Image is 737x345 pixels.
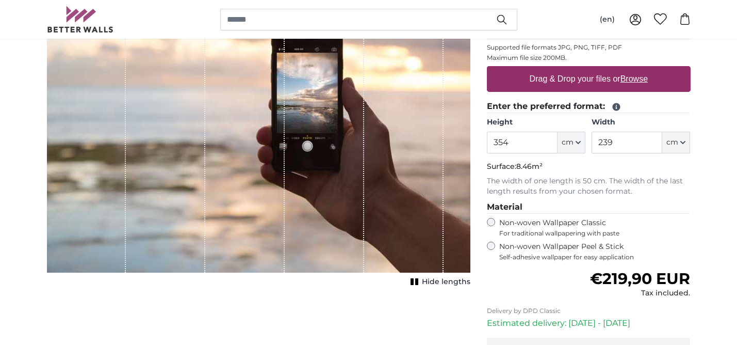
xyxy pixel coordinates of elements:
[487,317,691,330] p: Estimated delivery: [DATE] - [DATE]
[47,6,114,33] img: Betterwalls
[422,277,470,287] span: Hide lengths
[516,162,543,171] span: 8.46m²
[590,288,690,299] div: Tax included.
[487,100,691,113] legend: Enter the preferred format:
[666,137,678,148] span: cm
[590,269,690,288] span: €219,90 EUR
[499,218,691,238] label: Non-woven Wallpaper Classic
[558,132,585,153] button: cm
[499,253,691,261] span: Self-adhesive wallpaper for easy application
[487,162,691,172] p: Surface:
[592,10,623,29] button: (en)
[592,117,690,128] label: Width
[407,275,470,289] button: Hide lengths
[499,229,691,238] span: For traditional wallpapering with paste
[487,43,691,52] p: Supported file formats JPG, PNG, TIFF, PDF
[487,201,691,214] legend: Material
[499,242,691,261] label: Non-woven Wallpaper Peel & Stick
[562,137,574,148] span: cm
[487,54,691,62] p: Maximum file size 200MB.
[525,69,651,89] label: Drag & Drop your files or
[487,117,585,128] label: Height
[487,176,691,197] p: The width of one length is 50 cm. The width of the last length results from your chosen format.
[662,132,690,153] button: cm
[487,307,691,315] p: Delivery by DPD Classic
[620,74,648,83] u: Browse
